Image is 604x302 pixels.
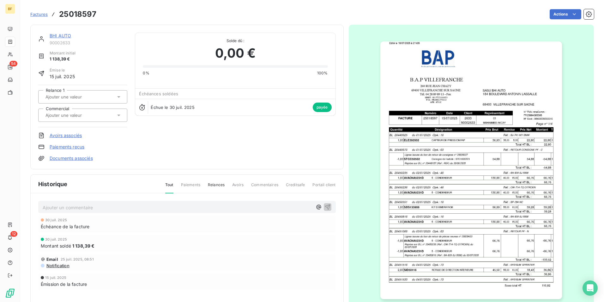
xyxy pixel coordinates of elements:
span: Émission de la facture [41,281,87,287]
span: 1 138,39 € [72,242,95,249]
span: Solde dû : [143,38,328,44]
span: 15 juil. 2025 [50,73,75,80]
span: Échéances soldées [139,91,178,96]
span: Tout [165,182,173,193]
span: 0,00 € [215,44,256,63]
a: Factures [30,11,48,17]
a: 54 [5,62,15,72]
input: Ajouter une valeur [45,112,108,118]
span: 15 juil. 2025 [45,276,66,280]
span: Paiements [181,182,200,193]
span: 100% [317,70,328,76]
h3: 25018597 [59,9,96,20]
span: payée [313,103,332,112]
span: Factures [30,12,48,17]
a: Documents associés [50,155,93,161]
span: 54 [9,61,17,66]
span: Creditsafe [286,182,305,193]
span: Relances [208,182,225,193]
span: 12 [10,231,17,237]
span: Portail client [312,182,335,193]
span: Email [46,257,58,262]
span: Échéance de la facture [41,223,89,230]
input: Ajouter une valeur [45,94,108,100]
span: 30 juil. 2025 [45,218,67,222]
img: invoice_thumbnail [380,41,562,299]
span: 25 juil. 2025, 08:51 [61,257,94,261]
span: 90002633 [50,40,127,45]
span: Montant initial [50,50,75,56]
span: Historique [38,180,68,188]
span: Commentaires [251,182,278,193]
a: Avoirs associés [50,132,82,139]
span: Notification [46,263,69,268]
div: Open Intercom Messenger [583,280,598,296]
button: Actions [550,9,581,19]
a: BHI AUTO [50,33,71,38]
span: 1 138,39 € [50,56,75,62]
span: Émise le [50,67,75,73]
a: Paiements reçus [50,144,84,150]
span: Avoirs [232,182,244,193]
span: 0% [143,70,149,76]
img: Logo LeanPay [5,288,15,298]
span: Échue le 30 juil. 2025 [151,105,194,110]
span: 30 juil. 2025 [45,237,67,241]
span: Montant soldé [41,242,71,249]
div: BF [5,4,15,14]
